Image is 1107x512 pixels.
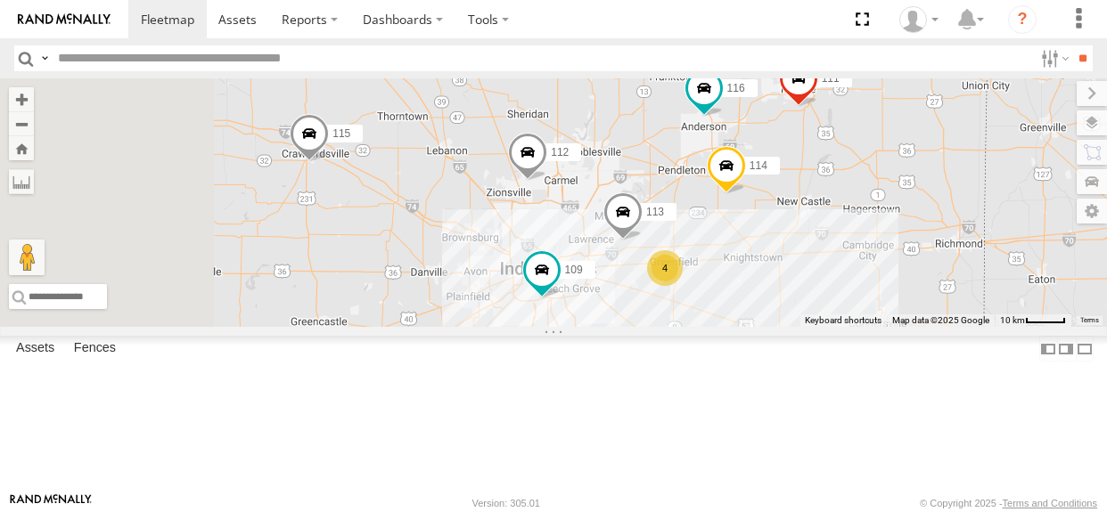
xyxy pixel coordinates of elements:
[822,71,840,84] span: 111
[1008,5,1037,34] i: ?
[647,250,683,286] div: 4
[7,337,63,362] label: Assets
[892,315,989,325] span: Map data ©2025 Google
[551,145,569,158] span: 112
[9,240,45,275] button: Drag Pegman onto the map to open Street View
[1080,317,1099,324] a: Terms
[9,136,34,160] button: Zoom Home
[920,498,1097,508] div: © Copyright 2025 -
[750,159,767,172] span: 114
[65,337,125,362] label: Fences
[9,87,34,111] button: Zoom in
[1039,336,1057,362] label: Dock Summary Table to the Left
[1000,315,1025,325] span: 10 km
[18,13,111,26] img: rand-logo.svg
[1034,45,1072,71] label: Search Filter Options
[727,82,745,94] span: 116
[9,169,34,194] label: Measure
[37,45,52,71] label: Search Query
[9,111,34,136] button: Zoom out
[472,498,540,508] div: Version: 305.01
[565,264,583,276] span: 109
[805,314,881,327] button: Keyboard shortcuts
[995,314,1071,327] button: Map Scale: 10 km per 42 pixels
[893,6,945,33] div: Brandon Hickerson
[646,205,664,217] span: 113
[1077,199,1107,223] label: Map Settings
[10,494,92,512] a: Visit our Website
[1076,336,1094,362] label: Hide Summary Table
[332,126,350,139] span: 115
[1057,336,1075,362] label: Dock Summary Table to the Right
[1003,498,1097,508] a: Terms and Conditions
